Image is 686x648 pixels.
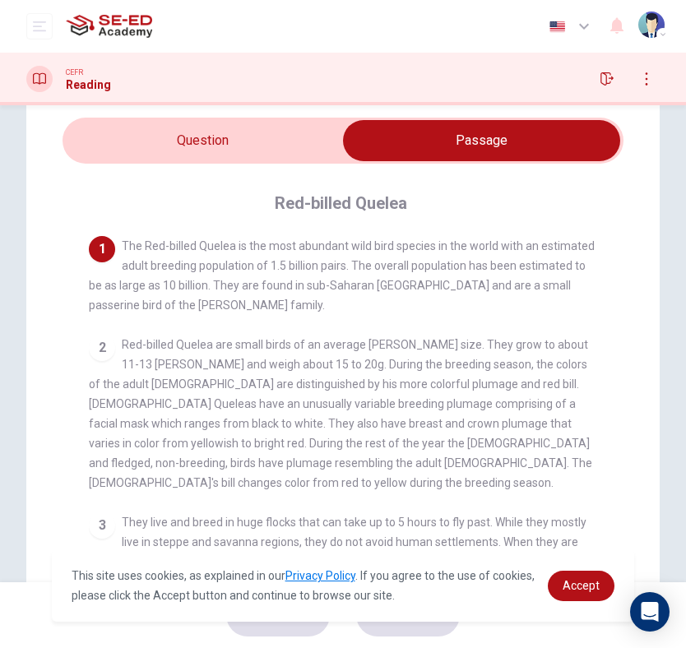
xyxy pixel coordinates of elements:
h1: Reading [66,78,111,91]
a: Privacy Policy [285,569,355,582]
span: The Red-billed Quelea is the most abundant wild bird species in the world with an estimated adult... [89,239,595,312]
img: en [547,21,568,33]
span: Accept [563,579,600,592]
div: 1 [89,236,115,262]
div: 2 [89,335,115,361]
div: Open Intercom Messenger [630,592,670,632]
img: Profile picture [638,12,665,38]
span: Red-billed Quelea are small birds of an average [PERSON_NAME] size. They grow to about 11-13 [PER... [89,338,592,489]
div: cookieconsent [52,549,635,622]
div: 3 [89,512,115,539]
span: CEFR [66,67,83,78]
a: dismiss cookie message [548,571,614,601]
button: open mobile menu [26,13,53,39]
h4: Red-billed Quelea [275,190,407,216]
span: This site uses cookies, as explained in our . If you agree to the use of cookies, please click th... [72,569,535,602]
img: SE-ED Academy logo [66,10,152,43]
span: They live and breed in huge flocks that can take up to 5 hours to fly past. While they mostly liv... [89,516,586,608]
